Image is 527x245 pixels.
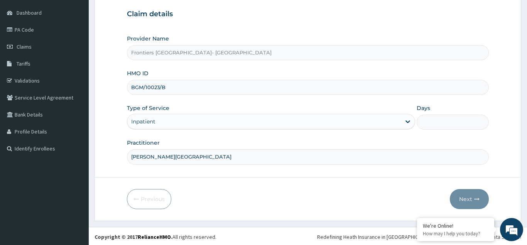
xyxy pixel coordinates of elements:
label: HMO ID [127,69,149,77]
span: We're online! [45,73,106,151]
img: d_794563401_company_1708531726252_794563401 [14,39,31,58]
p: How may I help you today? [423,230,488,237]
a: RelianceHMO [138,233,171,240]
label: Provider Name [127,35,169,42]
button: Next [450,189,489,209]
label: Days [417,104,430,112]
label: Practitioner [127,139,160,147]
strong: Copyright © 2017 . [95,233,172,240]
div: Inpatient [131,118,155,125]
div: Redefining Heath Insurance in [GEOGRAPHIC_DATA] using Telemedicine and Data Science! [317,233,521,241]
button: Previous [127,189,171,209]
div: Chat with us now [40,43,130,53]
h3: Claim details [127,10,489,19]
span: Dashboard [17,9,42,16]
input: Enter HMO ID [127,80,489,95]
input: Enter Name [127,149,489,164]
span: Claims [17,43,32,50]
div: Minimize live chat window [127,4,145,22]
label: Type of Service [127,104,169,112]
span: Tariffs [17,60,30,67]
div: We're Online! [423,222,488,229]
textarea: Type your message and hit 'Enter' [4,163,147,190]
